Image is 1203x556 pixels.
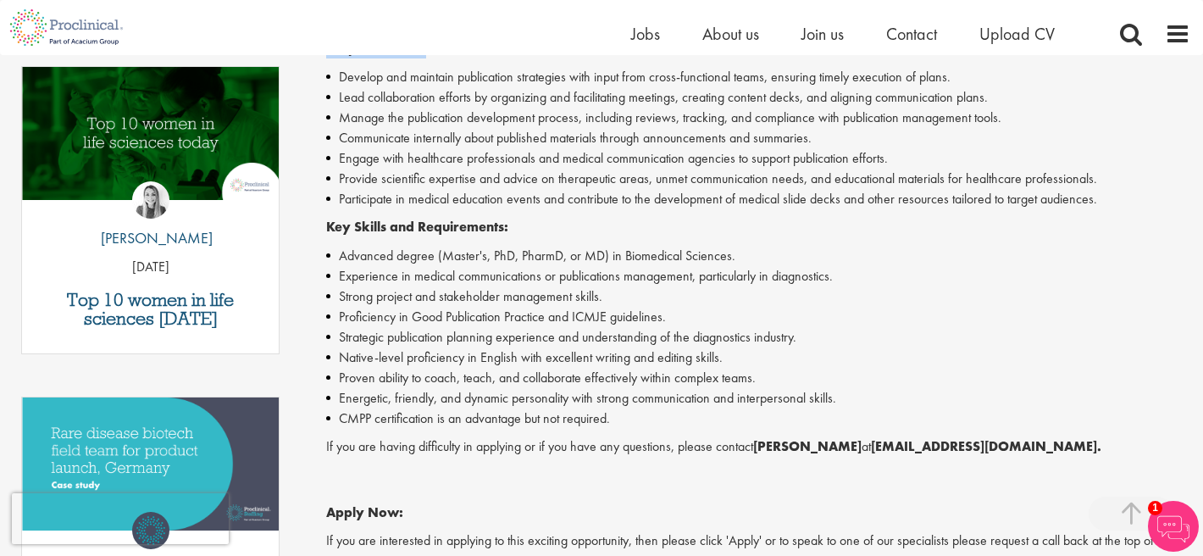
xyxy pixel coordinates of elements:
li: Provide scientific expertise and advice on therapeutic areas, unmet communication needs, and educ... [326,169,1190,189]
li: Advanced degree (Master's, PhD, PharmD, or MD) in Biomedical Sciences. [326,246,1190,266]
a: About us [702,23,759,45]
li: Lead collaboration efforts by organizing and facilitating meetings, creating content decks, and a... [326,87,1190,108]
a: Link to a post [22,67,279,217]
li: Experience in medical communications or publications management, particularly in diagnostics. [326,266,1190,286]
a: Upload CV [979,23,1055,45]
a: Contact [886,23,937,45]
li: Engage with healthcare professionals and medical communication agencies to support publication ef... [326,148,1190,169]
li: Strong project and stakeholder management skills. [326,286,1190,307]
li: Native-level proficiency in English with excellent writing and editing skills. [326,347,1190,368]
a: Join us [801,23,844,45]
strong: [EMAIL_ADDRESS][DOMAIN_NAME]. [871,437,1101,455]
a: Top 10 women in life sciences [DATE] [30,291,270,328]
li: Energetic, friendly, and dynamic personality with strong communication and interpersonal skills. [326,388,1190,409]
span: 1 [1148,501,1162,515]
a: Jobs [631,23,660,45]
p: [DATE] [22,258,279,277]
p: If you are having difficulty in applying or if you have any questions, please contact at [326,437,1190,457]
p: [PERSON_NAME] [88,227,213,249]
li: Proficiency in Good Publication Practice and ICMJE guidelines. [326,307,1190,327]
strong: Responsibilities: [326,39,426,57]
a: Link to a post [22,398,279,548]
iframe: reCAPTCHA [12,493,229,544]
li: Manage the publication development process, including reviews, tracking, and compliance with publ... [326,108,1190,128]
strong: Apply Now: [326,503,403,521]
li: CMPP certification is an advantage but not required. [326,409,1190,429]
img: Chatbot [1148,501,1199,552]
li: Develop and maintain publication strategies with input from cross-functional teams, ensuring time... [326,67,1190,87]
img: Hannah Burke [132,181,169,219]
a: Hannah Burke [PERSON_NAME] [88,181,213,258]
li: Strategic publication planning experience and understanding of the diagnostics industry. [326,327,1190,347]
li: Proven ability to coach, teach, and collaborate effectively within complex teams. [326,368,1190,388]
strong: Key Skills and Requirements: [326,218,508,236]
strong: [PERSON_NAME] [753,437,862,455]
li: Communicate internally about published materials through announcements and summaries. [326,128,1190,148]
img: Top 10 women in life sciences today [22,67,279,200]
li: Participate in medical education events and contribute to the development of medical slide decks ... [326,189,1190,209]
